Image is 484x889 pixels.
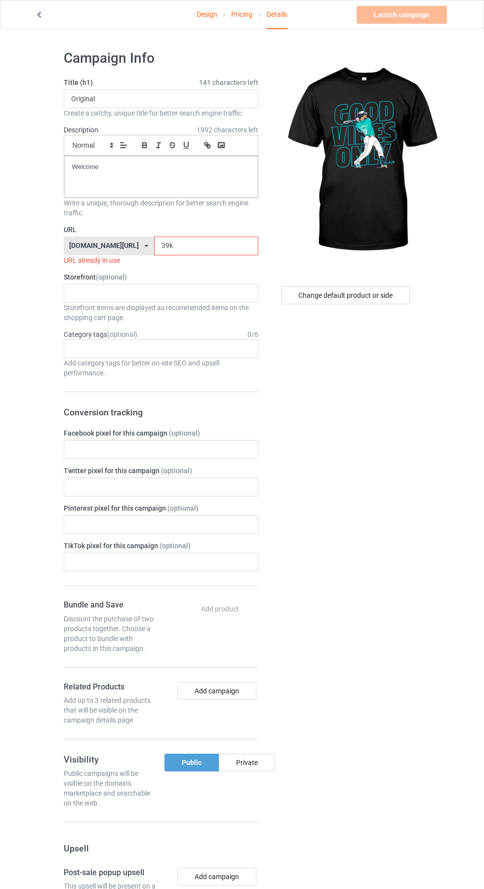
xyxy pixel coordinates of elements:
[64,225,258,235] label: URL
[96,273,127,281] span: (optional)
[64,868,158,878] h4: Post-sale popup upsell
[160,542,191,550] span: (optional)
[64,108,258,118] div: Create a catchy, unique title for better search engine traffic.
[64,255,258,265] div: URL already in use
[161,467,192,475] span: (optional)
[64,272,258,282] label: Storefront
[64,754,158,765] h3: Visibility
[64,329,137,339] label: Category tags
[64,303,258,323] div: Storefront items are displayed as recommended items on the shopping cart page.
[199,78,258,87] span: 141 characters left
[64,682,158,692] h4: Related Products
[64,503,258,513] label: Pinterest pixel for this campaign
[64,466,258,476] label: Twitter pixel for this campaign
[64,126,98,134] label: Description
[197,0,217,28] a: Design
[64,428,258,438] label: Facebook pixel for this campaign
[167,504,199,512] span: (optional)
[64,541,258,551] label: TikTok pixel for this campaign
[219,754,275,771] div: Private
[64,49,258,67] h1: Campaign Info
[197,125,258,135] span: 1992 characters left
[267,0,287,29] div: Details
[64,198,258,218] div: Write a unique, thorough description for better search engine traffic.
[64,600,158,610] h4: Bundle and Save
[177,868,256,886] button: Add campaign
[231,0,252,28] a: Pricing
[281,286,410,304] div: Change default product or side
[69,242,139,249] div: [DOMAIN_NAME][URL]
[64,614,158,653] div: Discount the purchase of two products together. Choose a product to bundle with products in this ...
[72,162,250,172] p: Welcome
[164,754,219,771] div: Public
[169,429,200,437] span: (optional)
[64,358,258,378] div: Add category tags for better on-site SEO and upsell performance.
[64,768,158,808] div: Public campaigns will be visible on the domain's marketplace and searchable on the web.
[107,330,137,338] span: (optional)
[64,843,258,854] h3: Upsell
[64,695,158,725] div: Add up to 3 related products that will be visible on the campaign details page
[64,406,258,418] h3: Conversion tracking
[64,78,258,87] label: Title (h1)
[247,329,258,339] div: 0 / 6
[177,682,256,700] button: Add campaign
